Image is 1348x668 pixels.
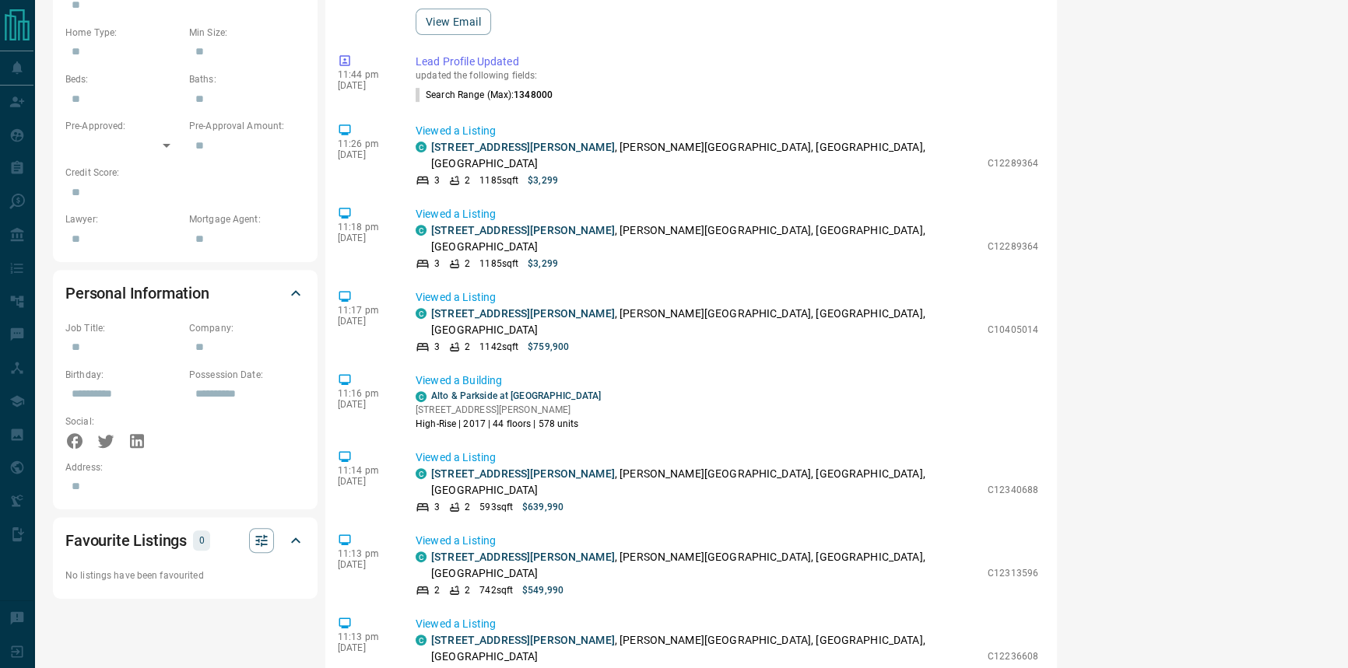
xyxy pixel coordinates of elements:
p: 2 [465,500,470,514]
div: condos.ca [416,142,427,152]
p: Job Title: [65,321,181,335]
p: Lawyer: [65,212,181,226]
p: C12340688 [988,483,1038,497]
a: [STREET_ADDRESS][PERSON_NAME] [431,307,615,320]
p: , [PERSON_NAME][GEOGRAPHIC_DATA], [GEOGRAPHIC_DATA], [GEOGRAPHIC_DATA] [431,549,980,582]
p: Search Range (Max) : [416,88,553,102]
p: $3,299 [528,257,558,271]
p: [DATE] [338,316,392,327]
div: condos.ca [416,225,427,236]
p: 11:13 pm [338,631,392,642]
div: Favourite Listings0 [65,522,305,559]
p: 2 [465,583,470,597]
p: Viewed a Listing [416,289,1038,306]
p: [DATE] [338,476,392,487]
p: Pre-Approval Amount: [189,119,305,133]
p: Home Type: [65,26,181,40]
p: [DATE] [338,80,392,91]
p: 2 [465,173,470,187]
div: condos.ca [416,308,427,319]
p: 0 [198,532,205,549]
p: Viewed a Listing [416,616,1038,632]
p: Mortgage Agent: [189,212,305,226]
p: Birthday: [65,368,181,382]
p: 2 [434,583,440,597]
p: No listings have been favourited [65,568,305,582]
div: condos.ca [416,635,427,645]
a: [STREET_ADDRESS][PERSON_NAME] [431,634,615,646]
p: 3 [434,340,440,354]
p: Company: [189,321,305,335]
p: C12289364 [988,240,1038,254]
p: Baths: [189,72,305,86]
p: 11:13 pm [338,548,392,559]
p: Possession Date: [189,368,305,382]
h2: Personal Information [65,281,209,306]
p: High-Rise | 2017 | 44 floors | 578 units [416,417,601,431]
p: 11:26 pm [338,138,392,149]
p: , [PERSON_NAME][GEOGRAPHIC_DATA], [GEOGRAPHIC_DATA], [GEOGRAPHIC_DATA] [431,632,980,665]
p: 3 [434,500,440,514]
p: Min Size: [189,26,305,40]
p: [STREET_ADDRESS][PERSON_NAME] [416,403,601,417]
p: C12313596 [988,566,1038,580]
a: [STREET_ADDRESS][PERSON_NAME] [431,551,615,563]
div: condos.ca [416,391,427,402]
p: Viewed a Listing [416,123,1038,139]
p: [DATE] [338,149,392,160]
p: Social: [65,414,181,428]
p: Beds: [65,72,181,86]
p: , [PERSON_NAME][GEOGRAPHIC_DATA], [GEOGRAPHIC_DATA], [GEOGRAPHIC_DATA] [431,222,980,255]
div: condos.ca [416,551,427,562]
p: 11:17 pm [338,305,392,316]
p: 11:18 pm [338,222,392,233]
h2: Favourite Listings [65,528,187,553]
p: 11:44 pm [338,69,392,80]
p: Viewed a Listing [416,533,1038,549]
a: [STREET_ADDRESS][PERSON_NAME] [431,141,615,153]
p: 11:14 pm [338,465,392,476]
p: [DATE] [338,642,392,653]
p: Address: [65,460,305,474]
p: 593 sqft [479,500,513,514]
p: updated the following fields: [416,70,1038,81]
p: Viewed a Building [416,372,1038,389]
a: Alto & Parkside at [GEOGRAPHIC_DATA] [431,390,601,401]
p: , [PERSON_NAME][GEOGRAPHIC_DATA], [GEOGRAPHIC_DATA], [GEOGRAPHIC_DATA] [431,306,980,338]
p: , [PERSON_NAME][GEOGRAPHIC_DATA], [GEOGRAPHIC_DATA], [GEOGRAPHIC_DATA] [431,139,980,172]
p: Credit Score: [65,166,305,180]
p: 1185 sqft [479,173,518,187]
span: 1348000 [514,89,553,100]
p: 1185 sqft [479,257,518,271]
p: 1142 sqft [479,340,518,354]
p: C12289364 [988,156,1038,170]
p: C12236608 [988,649,1038,663]
p: 3 [434,173,440,187]
p: $759,900 [528,340,569,354]
p: 742 sqft [479,583,513,597]
a: [STREET_ADDRESS][PERSON_NAME] [431,224,615,236]
a: [STREET_ADDRESS][PERSON_NAME] [431,467,615,480]
p: 11:16 pm [338,388,392,399]
button: View Email [416,9,491,35]
p: Pre-Approved: [65,119,181,133]
p: $3,299 [528,173,558,187]
p: , [PERSON_NAME][GEOGRAPHIC_DATA], [GEOGRAPHIC_DATA], [GEOGRAPHIC_DATA] [431,466,980,498]
p: 3 [434,257,440,271]
p: $639,990 [522,500,563,514]
p: $549,990 [522,583,563,597]
p: [DATE] [338,559,392,570]
p: 2 [465,340,470,354]
p: [DATE] [338,399,392,410]
p: Lead Profile Updated [416,54,1038,70]
p: C10405014 [988,323,1038,337]
p: [DATE] [338,233,392,243]
div: Personal Information [65,275,305,312]
p: 2 [465,257,470,271]
div: condos.ca [416,468,427,479]
p: Viewed a Listing [416,206,1038,222]
p: Viewed a Listing [416,449,1038,466]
